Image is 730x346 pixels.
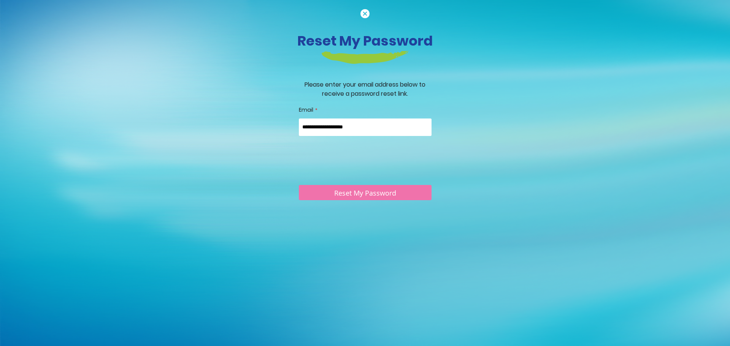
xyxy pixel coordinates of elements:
div: Please enter your email address below to receive a password reset link. [299,80,432,98]
img: login-heading-border.png [322,51,409,64]
span: Email [299,106,313,114]
h3: Reset My Password [154,33,576,49]
iframe: To enrich screen reader interactions, please activate Accessibility in Grammarly extension settings [299,148,414,177]
button: Reset My Password [299,185,432,200]
span: Reset My Password [334,188,396,197]
img: cancel [360,9,370,18]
